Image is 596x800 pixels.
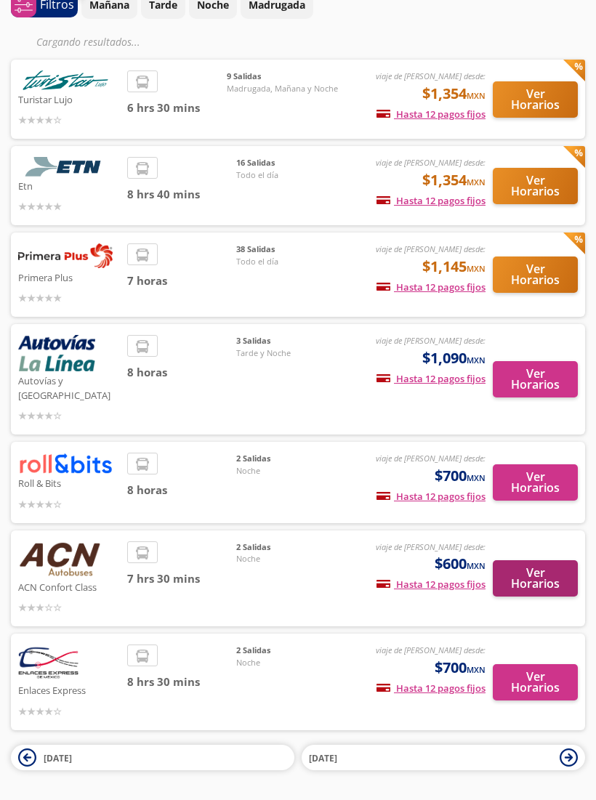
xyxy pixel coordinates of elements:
[18,70,113,90] img: Turistar Lujo
[236,157,338,169] span: 16 Salidas
[236,553,338,565] span: Noche
[11,745,294,770] button: [DATE]
[376,453,486,464] em: viaje de [PERSON_NAME] desde:
[236,347,338,360] span: Tarde y Noche
[376,490,486,503] span: Hasta 12 pagos fijos
[127,100,227,116] span: 6 hrs 30 mins
[236,465,338,477] span: Noche
[18,371,120,403] p: Autovías y [GEOGRAPHIC_DATA]
[236,541,338,554] span: 2 Salidas
[18,645,78,681] img: Enlaces Express
[18,335,95,371] img: Autovías y La Línea
[376,280,486,294] span: Hasta 12 pagos fijos
[435,657,486,679] span: $700
[127,364,236,381] span: 8 horas
[435,553,486,575] span: $600
[236,335,338,347] span: 3 Salidas
[493,560,578,597] button: Ver Horarios
[493,664,578,700] button: Ver Horarios
[493,256,578,293] button: Ver Horarios
[493,168,578,204] button: Ver Horarios
[236,243,338,256] span: 38 Salidas
[376,157,486,168] em: viaje de [PERSON_NAME] desde:
[18,474,120,491] p: Roll & Bits
[309,752,337,764] span: [DATE]
[493,81,578,118] button: Ver Horarios
[467,177,486,187] small: MXN
[127,570,236,587] span: 7 hrs 30 mins
[422,83,486,105] span: $1,354
[467,560,486,571] small: MXN
[422,347,486,369] span: $1,090
[18,541,101,578] img: ACN Confort Class
[18,177,120,194] p: Etn
[236,256,338,268] span: Todo el día
[236,657,338,669] span: Noche
[127,674,236,690] span: 8 hrs 30 mins
[435,465,486,487] span: $700
[467,472,486,483] small: MXN
[467,263,486,274] small: MXN
[236,645,338,657] span: 2 Salidas
[44,752,72,764] span: [DATE]
[376,645,486,655] em: viaje de [PERSON_NAME] desde:
[376,108,486,121] span: Hasta 12 pagos fijos
[376,682,486,695] span: Hasta 12 pagos fijos
[376,70,486,81] em: viaje de [PERSON_NAME] desde:
[36,35,140,49] em: Cargando resultados ...
[227,70,338,83] span: 9 Salidas
[236,169,338,182] span: Todo el día
[376,541,486,552] em: viaje de [PERSON_NAME] desde:
[467,664,486,675] small: MXN
[18,453,113,474] img: Roll & Bits
[376,335,486,346] em: viaje de [PERSON_NAME] desde:
[376,243,486,254] em: viaje de [PERSON_NAME] desde:
[236,453,338,465] span: 2 Salidas
[422,256,486,278] span: $1,145
[127,482,236,498] span: 8 horas
[18,157,113,177] img: Etn
[376,194,486,207] span: Hasta 12 pagos fijos
[422,169,486,191] span: $1,354
[376,372,486,385] span: Hasta 12 pagos fijos
[302,745,585,770] button: [DATE]
[467,90,486,101] small: MXN
[18,681,120,698] p: Enlaces Express
[467,355,486,365] small: MXN
[18,90,120,108] p: Turistar Lujo
[227,83,338,95] span: Madrugada, Mañana y Noche
[18,268,120,286] p: Primera Plus
[376,578,486,591] span: Hasta 12 pagos fijos
[127,186,236,203] span: 8 hrs 40 mins
[493,361,578,397] button: Ver Horarios
[127,272,236,289] span: 7 horas
[18,578,120,595] p: ACN Confort Class
[18,243,113,268] img: Primera Plus
[493,464,578,501] button: Ver Horarios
